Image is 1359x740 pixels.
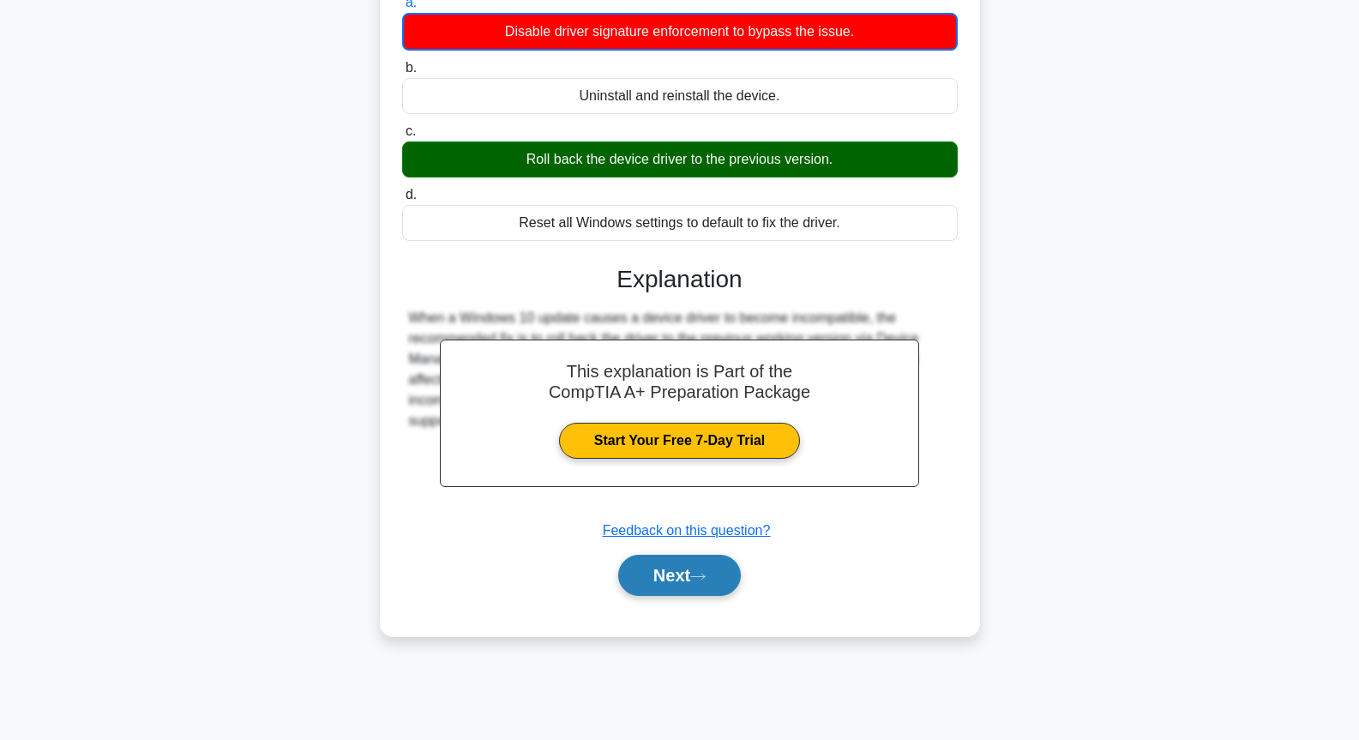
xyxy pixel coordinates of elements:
[402,141,958,177] div: Roll back the device driver to the previous version.
[406,123,416,138] span: c.
[559,423,800,459] a: Start Your Free 7-Day Trial
[406,60,417,75] span: b.
[402,205,958,241] div: Reset all Windows settings to default to fix the driver.
[409,308,951,431] div: When a Windows 10 update causes a device driver to become incompatible, the recommended fix is to...
[406,187,417,202] span: d.
[618,555,741,596] button: Next
[402,78,958,114] div: Uninstall and reinstall the device.
[412,265,947,294] h3: Explanation
[603,523,771,538] a: Feedback on this question?
[402,13,958,51] div: Disable driver signature enforcement to bypass the issue.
